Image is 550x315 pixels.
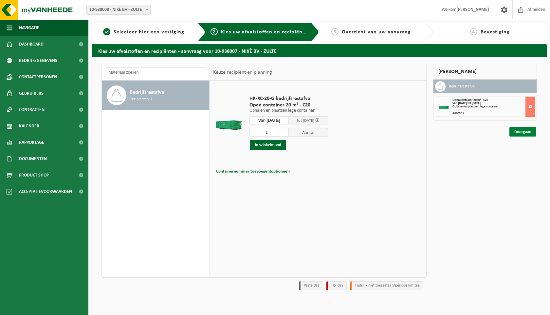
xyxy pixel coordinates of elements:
span: Navigatie [19,20,39,36]
span: Containernummer toevoegen(optioneel) [216,169,290,174]
li: Tijdelijk niet toegestaan/période limitée [350,281,423,290]
span: Recipiënten: 1 [130,96,153,102]
span: Kies uw afvalstoffen en recipiënten [221,29,311,35]
span: Selecteer hier een vestiging [114,29,184,35]
span: Documenten [19,151,47,167]
span: Acceptatievoorwaarden [19,183,72,200]
span: 10-938008 - NIKÈ BV - ZULTE [86,5,151,15]
span: Bedrijfsrestafval [130,88,166,96]
span: Contactpersonen [19,69,57,85]
button: Bedrijfsrestafval Recipiënten: 1 [102,81,210,110]
a: Doorgaan [509,127,536,137]
input: Materiaal zoeken [105,67,206,77]
a: 1Selecteer hier een vestiging [95,28,192,36]
h2: Kies uw afvalstoffen en recipiënten - aanvraag voor 10-938007 - NIKÈ BV - ZULTE [92,44,547,57]
p: Ophalen en plaatsen lege container [249,108,328,113]
strong: Van [DATE] tot [DATE] [452,102,481,105]
div: Aantal: 1 [452,112,535,115]
li: Vaste dag [299,281,323,290]
span: Overzicht van uw aanvraag [342,29,411,35]
span: tot [DATE] [297,119,314,123]
span: 3 [331,28,339,35]
span: Rapportage [19,134,44,151]
span: Bevestiging [481,29,510,35]
h3: Bedrijfsrestafval [449,81,475,92]
div: Ophalen en plaatsen lege container [452,105,535,108]
span: Contracten [19,102,45,118]
button: In winkelmand [250,140,286,150]
input: Selecteer datum [249,116,289,124]
span: Product Shop [19,167,49,183]
span: 1 [103,28,110,35]
li: Holiday [326,281,347,290]
span: Kalender [19,118,39,134]
div: [PERSON_NAME] [433,64,537,80]
span: Open container 20 m³ - C20 [452,98,488,102]
div: Keuze recipiënt en planning [210,64,275,81]
span: Aantal [289,128,328,137]
span: Gebruikers [19,85,44,102]
span: 2 [211,28,218,35]
strong: [PERSON_NAME] [456,7,489,12]
button: Containernummer toevoegen(optioneel) [215,167,290,176]
span: Dashboard [19,36,44,52]
span: 4 [470,28,477,35]
span: Bedrijfsgegevens [19,52,57,69]
span: 10-938008 - NIKÈ BV - ZULTE [87,5,150,14]
span: Open container 20 m³ - C20 [249,102,328,108]
span: HK-XC-20-G bedrijfsrestafval [249,95,328,102]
